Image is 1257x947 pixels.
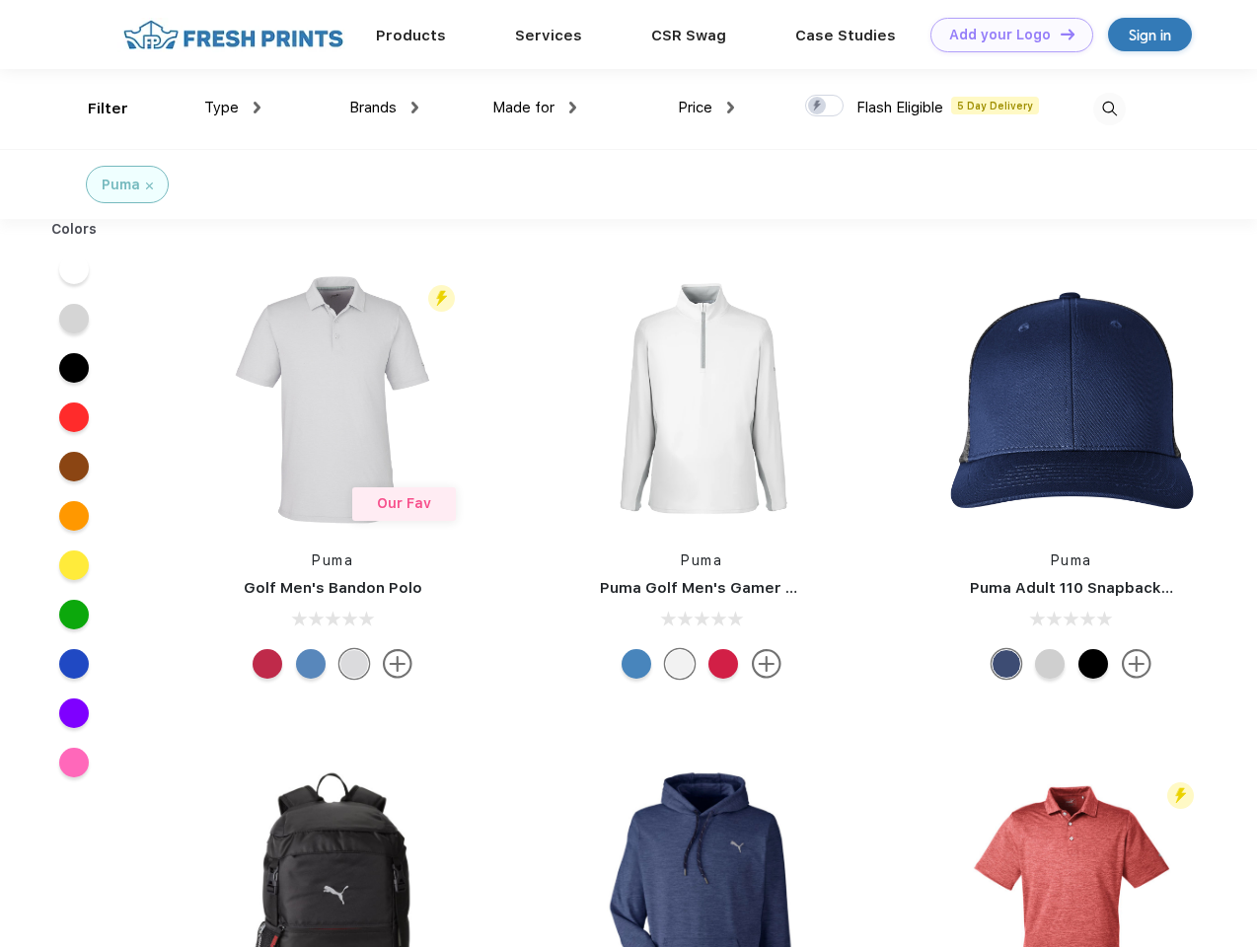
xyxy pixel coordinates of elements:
div: Peacoat Qut Shd [992,649,1021,679]
a: CSR Swag [651,27,726,44]
a: Golf Men's Bandon Polo [244,579,422,597]
img: dropdown.png [569,102,576,113]
img: dropdown.png [727,102,734,113]
div: Ski Patrol [253,649,282,679]
div: Ski Patrol [708,649,738,679]
div: Pma Blk Pma Blk [1078,649,1108,679]
a: Puma [312,552,353,568]
div: Add your Logo [949,27,1051,43]
img: func=resize&h=266 [201,268,464,531]
div: Puma [102,175,140,195]
a: Puma [681,552,722,568]
div: Bright Cobalt [622,649,651,679]
img: flash_active_toggle.svg [428,285,455,312]
img: filter_cancel.svg [146,182,153,189]
img: more.svg [752,649,781,679]
div: Quarry Brt Whit [1035,649,1065,679]
a: Products [376,27,446,44]
a: Sign in [1108,18,1192,51]
img: more.svg [1122,649,1151,679]
div: Bright White [665,649,695,679]
img: more.svg [383,649,412,679]
span: Type [204,99,239,116]
a: Puma [1051,552,1092,568]
div: Sign in [1129,24,1171,46]
span: Flash Eligible [856,99,943,116]
img: dropdown.png [411,102,418,113]
a: Services [515,27,582,44]
span: Our Fav [377,495,431,511]
div: Colors [37,219,112,240]
img: func=resize&h=266 [570,268,833,531]
div: Filter [88,98,128,120]
span: 5 Day Delivery [951,97,1039,114]
img: desktop_search.svg [1093,93,1126,125]
span: Made for [492,99,555,116]
div: High Rise [339,649,369,679]
div: Lake Blue [296,649,326,679]
img: fo%20logo%202.webp [117,18,349,52]
img: dropdown.png [254,102,260,113]
a: Puma Golf Men's Gamer Golf Quarter-Zip [600,579,912,597]
span: Brands [349,99,397,116]
img: flash_active_toggle.svg [1167,782,1194,809]
span: Price [678,99,712,116]
img: DT [1061,29,1074,39]
img: func=resize&h=266 [940,268,1203,531]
